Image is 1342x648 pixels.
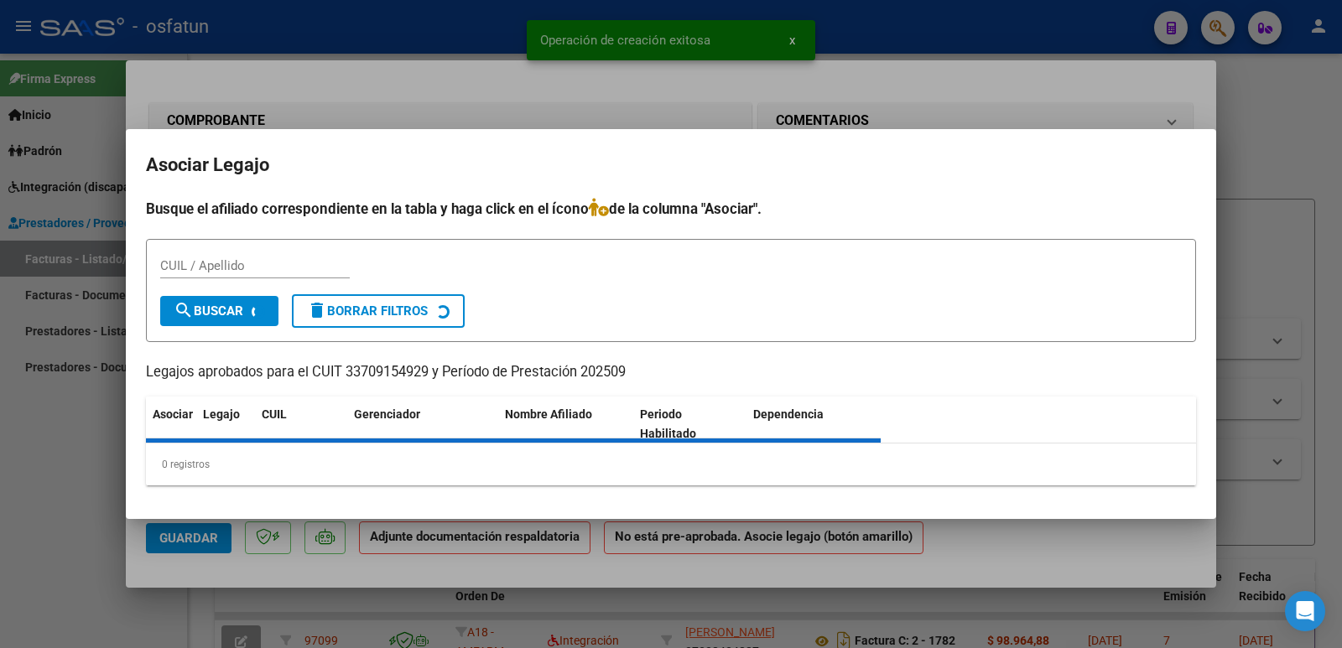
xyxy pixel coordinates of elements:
span: CUIL [262,407,287,421]
span: Dependencia [753,407,824,421]
datatable-header-cell: Gerenciador [347,397,498,452]
div: 0 registros [146,443,1196,485]
mat-icon: delete [307,300,327,320]
p: Legajos aprobados para el CUIT 33709154929 y Período de Prestación 202509 [146,362,1196,383]
h4: Busque el afiliado correspondiente en la tabla y haga click en el ícono de la columna "Asociar". [146,198,1196,220]
span: Buscar [174,303,243,319]
datatable-header-cell: Dependencia [746,397,882,452]
h2: Asociar Legajo [146,149,1196,181]
datatable-header-cell: CUIL [255,397,347,452]
mat-icon: search [174,300,194,320]
span: Gerenciador [354,407,420,421]
span: Periodo Habilitado [640,407,696,440]
button: Buscar [160,296,278,326]
span: Legajo [203,407,240,421]
datatable-header-cell: Legajo [196,397,255,452]
button: Borrar Filtros [292,294,465,328]
datatable-header-cell: Nombre Afiliado [498,397,633,452]
span: Borrar Filtros [307,303,428,319]
datatable-header-cell: Asociar [146,397,196,452]
span: Nombre Afiliado [505,407,592,421]
div: Open Intercom Messenger [1285,591,1325,631]
datatable-header-cell: Periodo Habilitado [633,397,746,452]
span: Asociar [153,407,193,421]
